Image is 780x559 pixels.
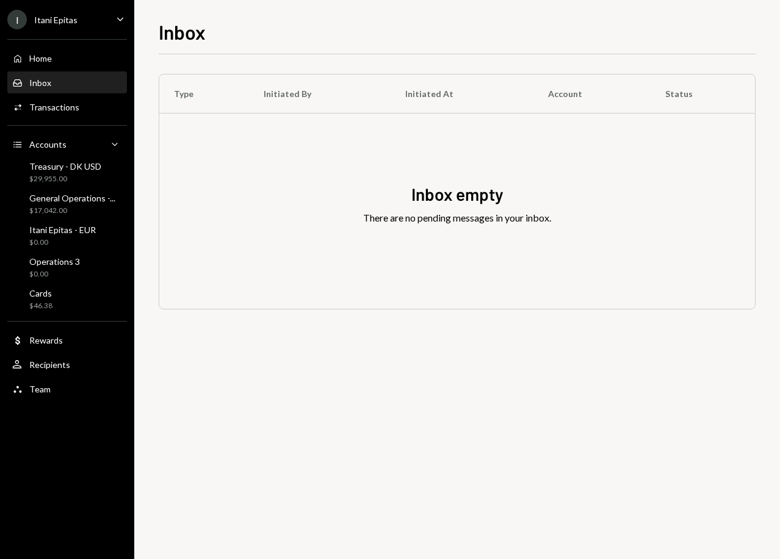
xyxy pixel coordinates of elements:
a: Cards$46.38 [7,284,127,314]
div: Recipients [29,359,70,370]
div: I [7,10,27,29]
div: General Operations -... [29,193,115,203]
div: $0.00 [29,269,80,279]
div: Operations 3 [29,256,80,267]
th: Status [651,74,755,114]
th: Type [159,74,249,114]
a: Rewards [7,329,127,351]
a: Home [7,47,127,69]
th: Initiated At [391,74,533,114]
a: Transactions [7,96,127,118]
div: $46.38 [29,301,52,311]
a: Treasury - DK USD$29,955.00 [7,157,127,187]
a: Inbox [7,71,127,93]
h1: Inbox [159,20,206,44]
a: Team [7,378,127,400]
a: Itani Epitas - EUR$0.00 [7,221,127,250]
div: Itani Epitas [34,15,78,25]
div: Team [29,384,51,394]
div: Home [29,53,52,63]
div: Accounts [29,139,67,150]
div: Inbox empty [411,182,504,206]
th: Initiated By [249,74,391,114]
div: Itani Epitas - EUR [29,225,96,235]
a: Recipients [7,353,127,375]
a: Operations 3$0.00 [7,253,127,282]
a: General Operations -...$17,042.00 [7,189,127,218]
div: Treasury - DK USD [29,161,101,171]
div: $0.00 [29,237,96,248]
div: $29,955.00 [29,174,101,184]
div: Transactions [29,102,79,112]
div: There are no pending messages in your inbox. [363,211,551,225]
div: $17,042.00 [29,206,115,216]
div: Rewards [29,335,63,345]
th: Account [533,74,651,114]
div: Cards [29,288,52,298]
a: Accounts [7,133,127,155]
div: Inbox [29,78,51,88]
